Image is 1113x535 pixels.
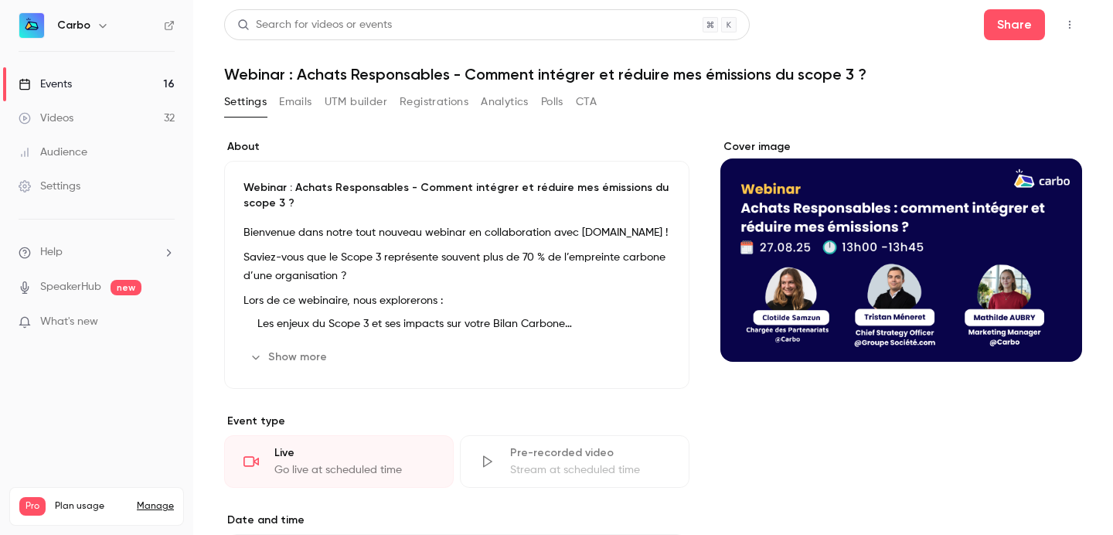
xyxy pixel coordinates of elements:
div: Audience [19,145,87,160]
div: LiveGo live at scheduled time [224,435,454,488]
div: Events [19,77,72,92]
p: Videos [19,516,49,530]
h1: Webinar : Achats Responsables - Comment intégrer et réduire mes émissions du scope 3 ? [224,65,1082,83]
button: Show more [243,345,336,370]
p: Webinar : Achats Responsables - Comment intégrer et réduire mes émissions du scope 3 ? [243,180,670,211]
div: Go live at scheduled time [274,462,434,478]
span: 32 [147,518,156,527]
h6: Carbo [57,18,90,33]
span: Help [40,244,63,261]
a: SpeakerHub [40,279,101,295]
li: Les enjeux du Scope 3 et ses impacts sur votre Bilan Carbone [251,316,670,332]
p: Lors de ce webinaire, nous explorerons : [243,291,670,310]
button: Settings [224,90,267,114]
span: Plan usage [55,500,128,513]
p: Saviez-vous que le Scope 3 représente souvent plus de 70 % de l’empreinte carbone d’une organisat... [243,248,670,285]
div: Pre-recorded video [510,445,670,461]
span: Pro [19,497,46,516]
label: Cover image [720,139,1082,155]
img: Carbo [19,13,44,38]
button: Emails [279,90,311,114]
button: CTA [576,90,597,114]
button: Polls [541,90,563,114]
span: What's new [40,314,98,330]
p: / 90 [147,516,174,530]
div: Settings [19,179,80,194]
button: UTM builder [325,90,387,114]
button: Analytics [481,90,529,114]
li: help-dropdown-opener [19,244,175,261]
button: Registrations [400,90,468,114]
p: Event type [224,414,689,429]
div: Search for videos or events [237,17,392,33]
section: Cover image [720,139,1082,362]
div: Stream at scheduled time [510,462,670,478]
button: Share [984,9,1045,40]
div: Videos [19,111,73,126]
p: Bienvenue dans notre tout nouveau webinar en collaboration avec [DOMAIN_NAME] ! [243,223,670,242]
button: cover-image [1039,319,1070,349]
div: Pre-recorded videoStream at scheduled time [460,435,689,488]
label: About [224,139,689,155]
span: new [111,280,141,295]
label: Date and time [224,513,689,528]
a: Manage [137,500,174,513]
div: Live [274,445,434,461]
